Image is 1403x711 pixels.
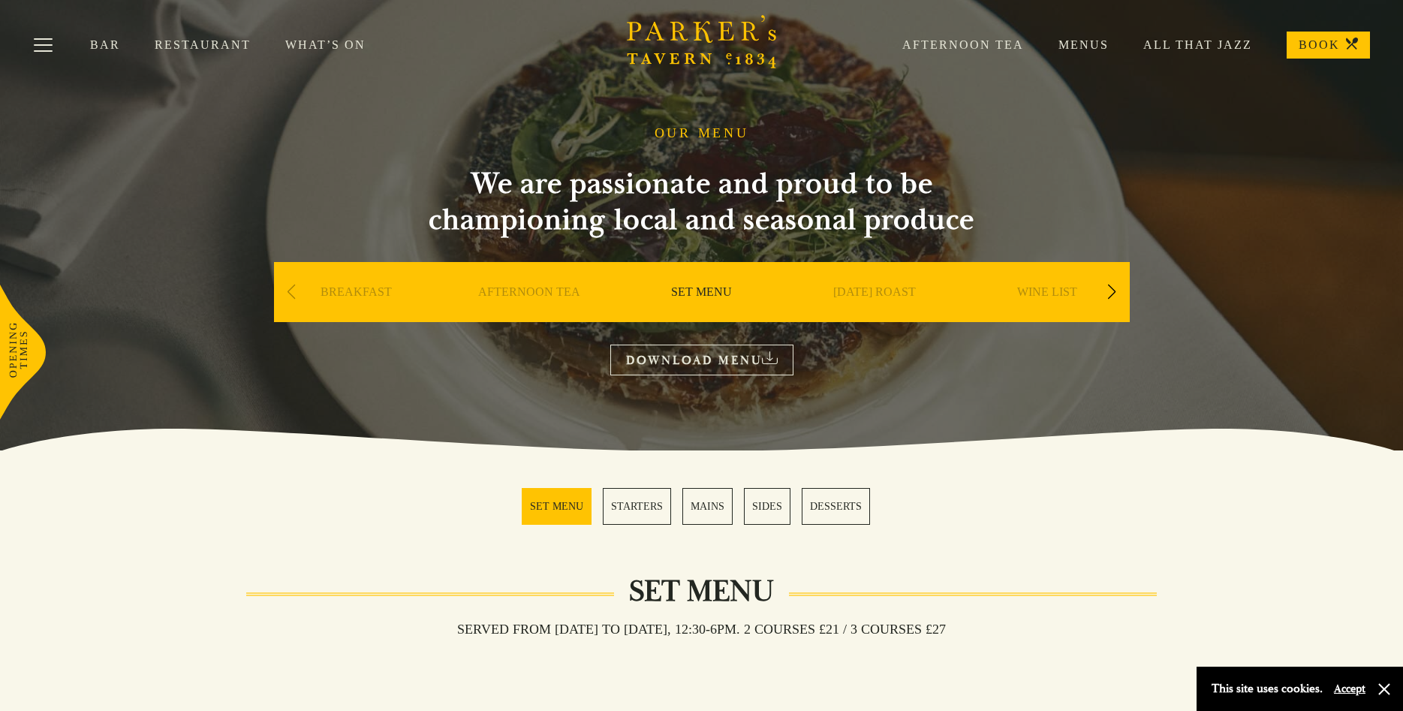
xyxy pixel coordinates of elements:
h2: We are passionate and proud to be championing local and seasonal produce [402,166,1002,238]
div: 1 / 9 [274,262,439,367]
div: 2 / 9 [447,262,612,367]
h1: OUR MENU [655,125,749,142]
div: Next slide [1102,276,1122,309]
h2: Set Menu [614,574,789,610]
a: 5 / 5 [802,488,870,525]
a: 1 / 5 [522,488,592,525]
div: Previous slide [282,276,302,309]
a: 3 / 5 [682,488,733,525]
button: Close and accept [1377,682,1392,697]
a: [DATE] ROAST [833,285,916,345]
a: DOWNLOAD MENU [610,345,793,375]
a: 4 / 5 [744,488,790,525]
div: 5 / 9 [965,262,1130,367]
a: SET MENU [671,285,732,345]
div: 4 / 9 [792,262,957,367]
div: 3 / 9 [619,262,784,367]
a: 2 / 5 [603,488,671,525]
button: Accept [1334,682,1365,696]
a: WINE LIST [1017,285,1077,345]
h3: Served from [DATE] to [DATE], 12:30-6pm. 2 COURSES £21 / 3 COURSES £27 [442,621,961,637]
p: This site uses cookies. [1212,678,1323,700]
a: AFTERNOON TEA [478,285,580,345]
a: BREAKFAST [321,285,392,345]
